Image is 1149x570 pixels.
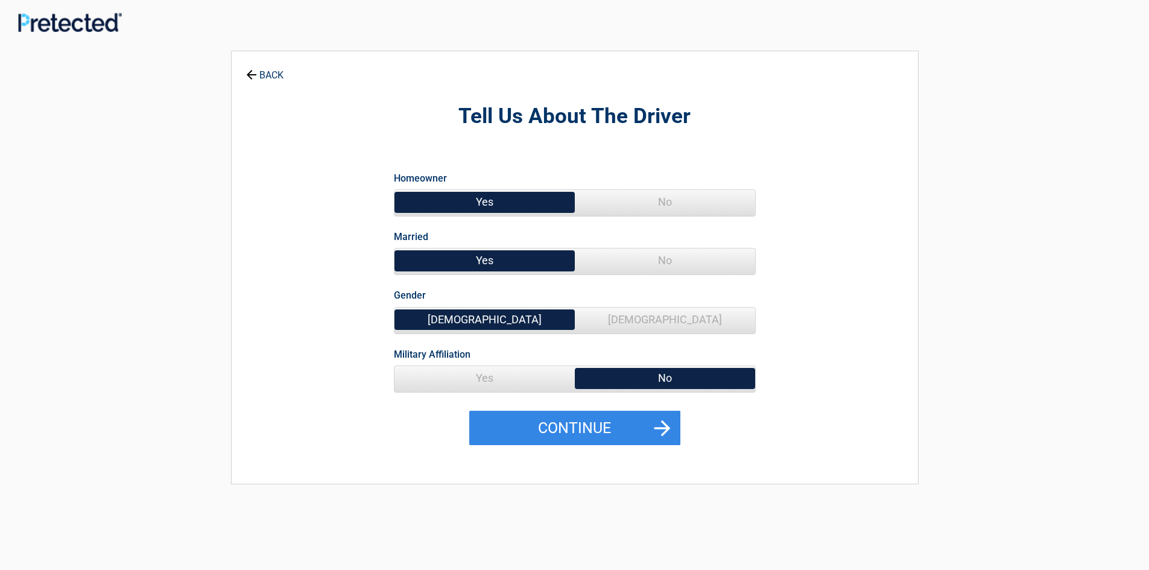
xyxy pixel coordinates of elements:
[18,13,122,31] img: Main Logo
[244,59,286,80] a: BACK
[394,190,575,214] span: Yes
[394,249,575,273] span: Yes
[575,308,755,332] span: [DEMOGRAPHIC_DATA]
[394,366,575,390] span: Yes
[469,411,680,446] button: Continue
[394,287,426,303] label: Gender
[394,308,575,332] span: [DEMOGRAPHIC_DATA]
[575,366,755,390] span: No
[575,249,755,273] span: No
[394,170,447,186] label: Homeowner
[394,346,470,363] label: Military Affiliation
[575,190,755,214] span: No
[394,229,428,245] label: Married
[298,103,852,131] h2: Tell Us About The Driver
